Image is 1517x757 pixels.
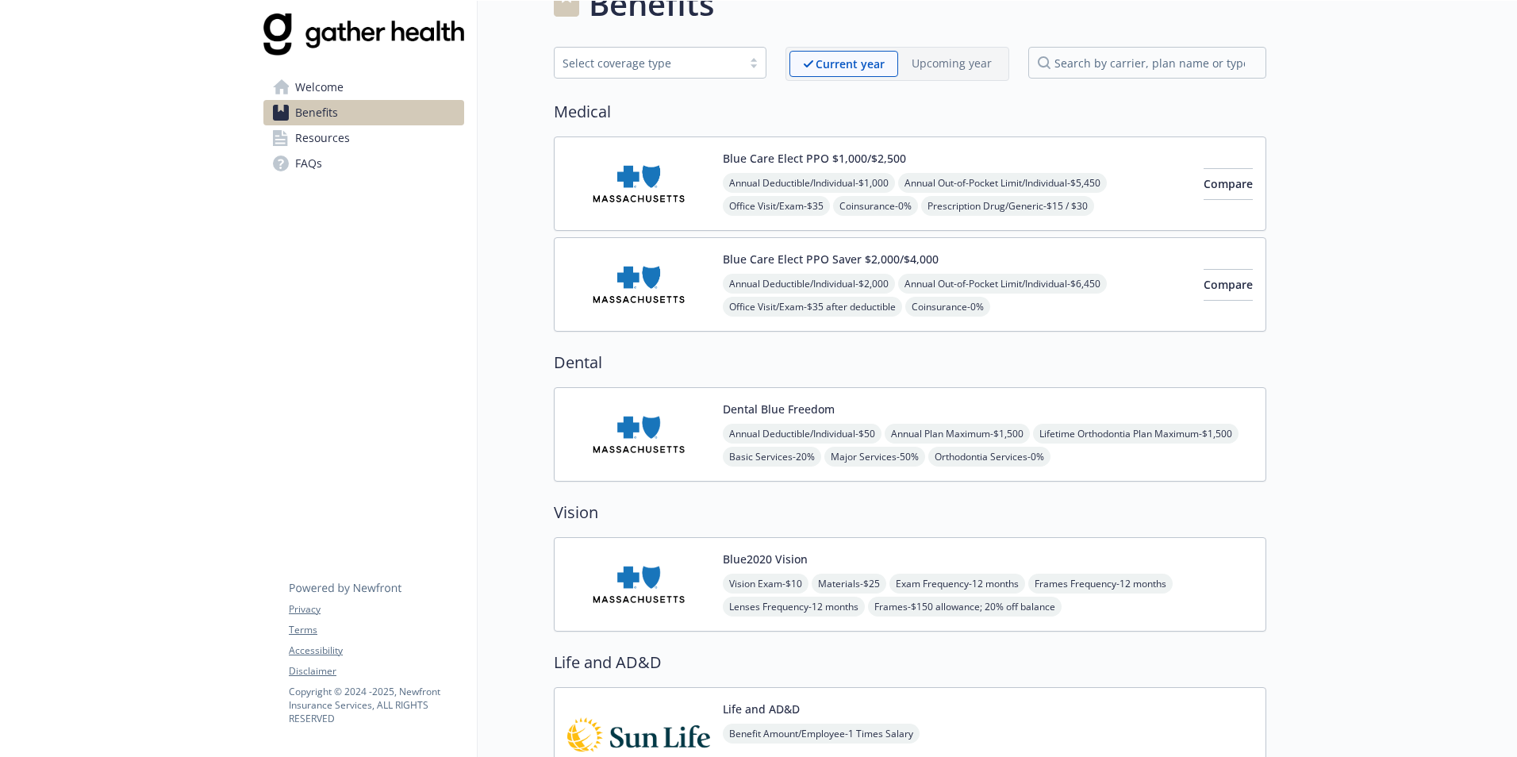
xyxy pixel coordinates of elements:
[554,351,1266,375] h2: Dental
[898,173,1107,193] span: Annual Out-of-Pocket Limit/Individual - $5,450
[1028,574,1173,594] span: Frames Frequency - 12 months
[263,100,464,125] a: Benefits
[885,424,1030,444] span: Annual Plan Maximum - $1,500
[723,551,808,567] button: Blue2020 Vision
[723,424,881,444] span: Annual Deductible/Individual - $50
[824,447,925,467] span: Major Services - 50%
[912,55,992,71] p: Upcoming year
[898,51,1005,77] span: Upcoming year
[905,297,990,317] span: Coinsurance - 0%
[295,75,344,100] span: Welcome
[567,401,710,468] img: Blue Cross and Blue Shield of Massachusetts, Inc. carrier logo
[723,401,835,417] button: Dental Blue Freedom
[868,597,1062,617] span: Frames - $150 allowance; 20% off balance
[263,125,464,151] a: Resources
[289,685,463,725] p: Copyright © 2024 - 2025 , Newfront Insurance Services, ALL RIGHTS RESERVED
[263,151,464,176] a: FAQs
[567,251,710,318] img: Blue Cross and Blue Shield of Massachusetts, Inc. carrier logo
[723,274,895,294] span: Annual Deductible/Individual - $2,000
[1204,277,1253,292] span: Compare
[295,125,350,151] span: Resources
[554,651,1266,674] h2: Life and AD&D
[289,664,463,678] a: Disclaimer
[1028,47,1266,79] input: search by carrier, plan name or type
[723,701,800,717] button: Life and AD&D
[723,150,906,167] button: Blue Care Elect PPO $1,000/$2,500
[723,173,895,193] span: Annual Deductible/Individual - $1,000
[567,150,710,217] img: Blue Cross and Blue Shield of Massachusetts, Inc. carrier logo
[263,75,464,100] a: Welcome
[1204,269,1253,301] button: Compare
[1033,424,1239,444] span: Lifetime Orthodontia Plan Maximum - $1,500
[295,151,322,176] span: FAQs
[723,251,939,267] button: Blue Care Elect PPO Saver $2,000/$4,000
[563,55,734,71] div: Select coverage type
[1204,168,1253,200] button: Compare
[567,551,710,618] img: Blue Cross and Blue Shield of Massachusetts, Inc. carrier logo
[289,623,463,637] a: Terms
[1204,176,1253,191] span: Compare
[289,644,463,658] a: Accessibility
[289,602,463,617] a: Privacy
[295,100,338,125] span: Benefits
[723,297,902,317] span: Office Visit/Exam - $35 after deductible
[921,196,1094,216] span: Prescription Drug/Generic - $15 / $30
[554,100,1266,124] h2: Medical
[723,574,808,594] span: Vision Exam - $10
[928,447,1050,467] span: Orthodontia Services - 0%
[723,447,821,467] span: Basic Services - 20%
[889,574,1025,594] span: Exam Frequency - 12 months
[898,274,1107,294] span: Annual Out-of-Pocket Limit/Individual - $6,450
[554,501,1266,525] h2: Vision
[816,56,885,72] p: Current year
[812,574,886,594] span: Materials - $25
[723,597,865,617] span: Lenses Frequency - 12 months
[833,196,918,216] span: Coinsurance - 0%
[723,724,920,744] span: Benefit Amount/Employee - 1 Times Salary
[723,196,830,216] span: Office Visit/Exam - $35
